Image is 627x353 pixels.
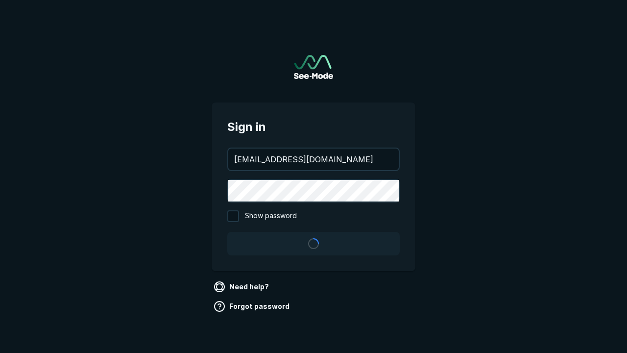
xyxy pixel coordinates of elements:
input: your@email.com [228,149,399,170]
span: Sign in [227,118,400,136]
a: Forgot password [212,299,293,314]
a: Go to sign in [294,55,333,79]
span: Show password [245,210,297,222]
a: Need help? [212,279,273,295]
img: See-Mode Logo [294,55,333,79]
